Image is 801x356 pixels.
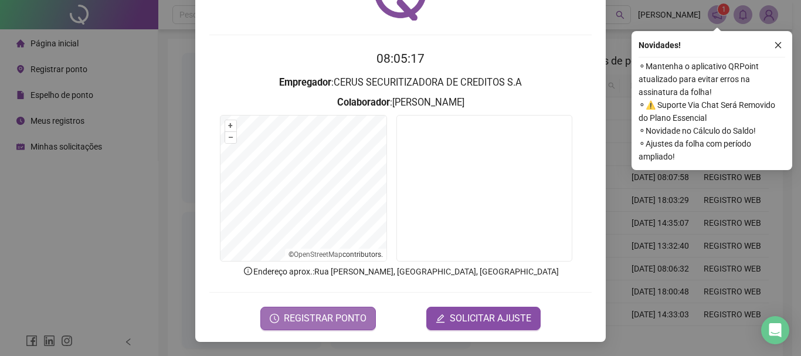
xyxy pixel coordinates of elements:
[284,311,366,326] span: REGISTRAR PONTO
[209,95,592,110] h3: : [PERSON_NAME]
[436,314,445,323] span: edit
[289,250,383,259] li: © contributors.
[639,39,681,52] span: Novidades !
[639,137,785,163] span: ⚬ Ajustes da folha com período ampliado!
[225,120,236,131] button: +
[270,314,279,323] span: clock-circle
[450,311,531,326] span: SOLICITAR AJUSTE
[209,265,592,278] p: Endereço aprox. : Rua [PERSON_NAME], [GEOGRAPHIC_DATA], [GEOGRAPHIC_DATA]
[639,99,785,124] span: ⚬ ⚠️ Suporte Via Chat Será Removido do Plano Essencial
[774,41,782,49] span: close
[337,97,390,108] strong: Colaborador
[294,250,342,259] a: OpenStreetMap
[761,316,789,344] div: Open Intercom Messenger
[376,52,425,66] time: 08:05:17
[243,266,253,276] span: info-circle
[639,60,785,99] span: ⚬ Mantenha o aplicativo QRPoint atualizado para evitar erros na assinatura da folha!
[209,75,592,90] h3: : CERUS SECURITIZADORA DE CREDITOS S.A
[225,132,236,143] button: –
[639,124,785,137] span: ⚬ Novidade no Cálculo do Saldo!
[279,77,331,88] strong: Empregador
[260,307,376,330] button: REGISTRAR PONTO
[426,307,541,330] button: editSOLICITAR AJUSTE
